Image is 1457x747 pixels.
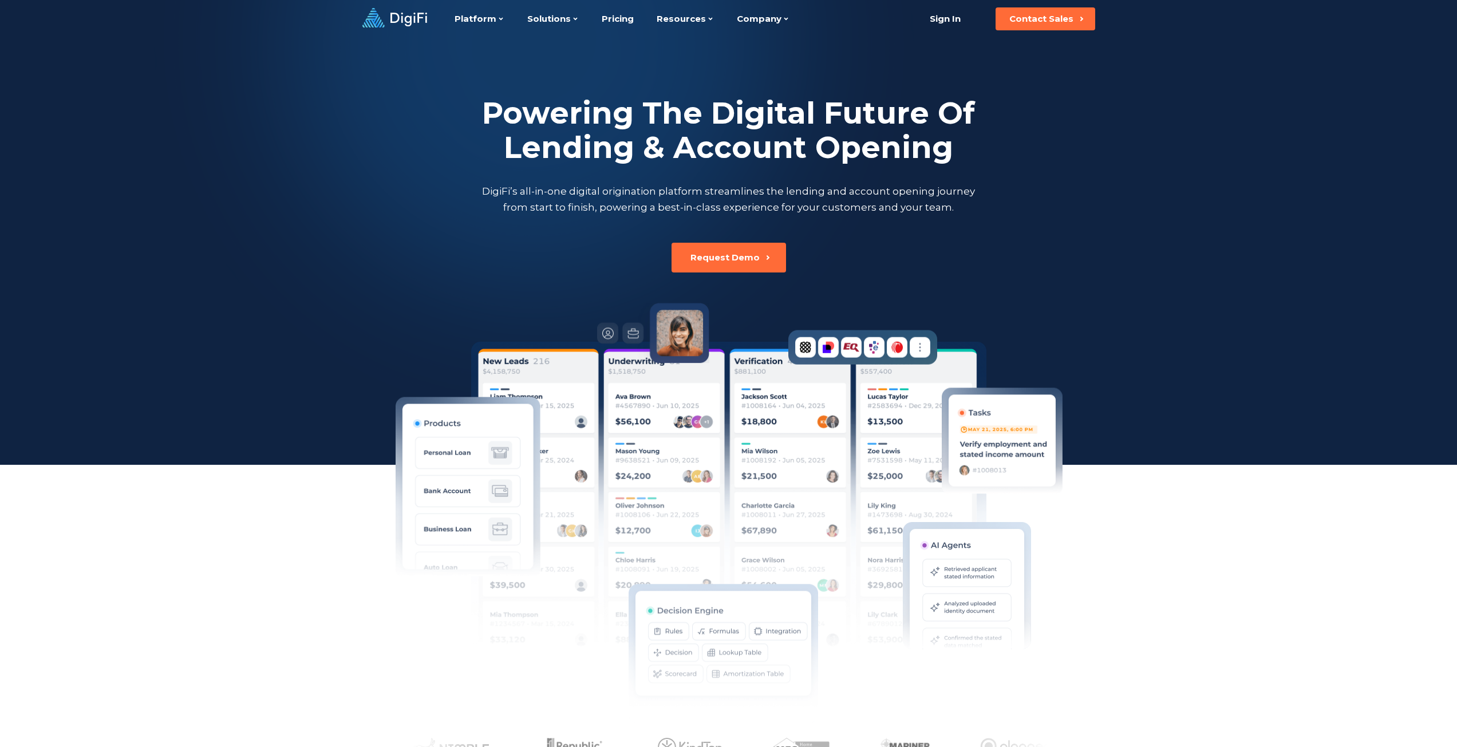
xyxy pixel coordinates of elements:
[1009,13,1073,25] div: Contact Sales
[690,252,760,263] div: Request Demo
[480,183,978,215] p: DigiFi’s all-in-one digital origination platform streamlines the lending and account opening jour...
[471,342,986,668] img: Cards list
[672,243,786,272] button: Request Demo
[480,96,978,165] h2: Powering The Digital Future Of Lending & Account Opening
[996,7,1095,30] button: Contact Sales
[916,7,975,30] a: Sign In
